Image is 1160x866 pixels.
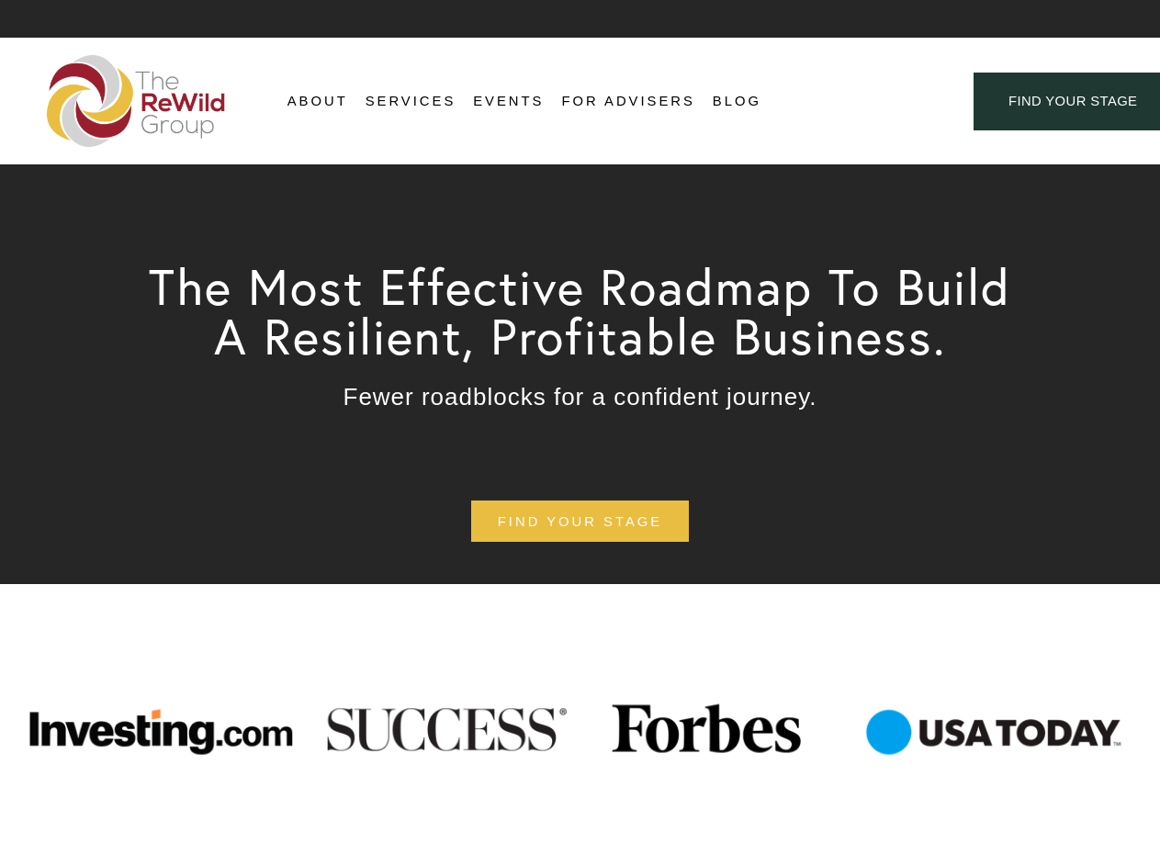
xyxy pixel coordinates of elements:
[47,55,227,147] img: The ReWild Group
[471,500,689,542] a: find your stage
[343,383,817,411] span: Fewer roadblocks for a confident journey.
[366,89,456,114] span: Services
[561,88,694,116] a: For Advisers
[366,88,456,116] a: folder dropdown
[473,88,544,116] a: Events
[149,255,1027,367] span: The Most Effective Roadmap To Build A Resilient, Profitable Business.
[287,88,348,116] a: folder dropdown
[287,89,348,114] span: About
[713,88,761,116] a: Blog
